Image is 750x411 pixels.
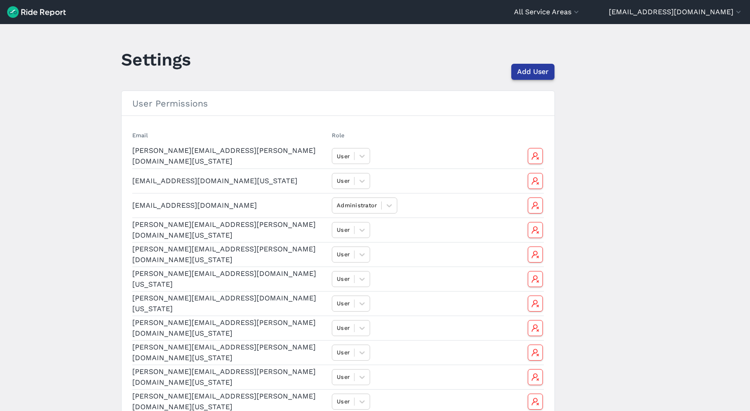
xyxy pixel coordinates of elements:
[132,340,328,365] td: [PERSON_NAME][EMAIL_ADDRESS][PERSON_NAME][DOMAIN_NAME][US_STATE]
[337,177,350,185] div: User
[121,47,191,72] h1: Settings
[332,131,344,140] button: Role
[337,201,377,210] div: Administrator
[517,66,549,77] span: Add User
[337,397,350,406] div: User
[132,131,148,140] button: Email
[122,91,554,116] h3: User Permissions
[132,365,328,389] td: [PERSON_NAME][EMAIL_ADDRESS][PERSON_NAME][DOMAIN_NAME][US_STATE]
[337,373,350,381] div: User
[337,275,350,283] div: User
[337,299,350,308] div: User
[132,316,328,340] td: [PERSON_NAME][EMAIL_ADDRESS][PERSON_NAME][DOMAIN_NAME][US_STATE]
[337,226,350,234] div: User
[132,291,328,316] td: [PERSON_NAME][EMAIL_ADDRESS][DOMAIN_NAME][US_STATE]
[7,6,66,18] img: Ride Report
[132,242,328,267] td: [PERSON_NAME][EMAIL_ADDRESS][PERSON_NAME][DOMAIN_NAME][US_STATE]
[132,169,328,193] td: [EMAIL_ADDRESS][DOMAIN_NAME][US_STATE]
[514,7,581,17] button: All Service Areas
[337,152,350,160] div: User
[132,144,328,169] td: [PERSON_NAME][EMAIL_ADDRESS][PERSON_NAME][DOMAIN_NAME][US_STATE]
[511,64,554,80] button: Add User
[609,7,743,17] button: [EMAIL_ADDRESS][DOMAIN_NAME]
[132,193,328,218] td: [EMAIL_ADDRESS][DOMAIN_NAME]
[132,218,328,242] td: [PERSON_NAME][EMAIL_ADDRESS][PERSON_NAME][DOMAIN_NAME][US_STATE]
[337,348,350,357] div: User
[132,267,328,291] td: [PERSON_NAME][EMAIL_ADDRESS][DOMAIN_NAME][US_STATE]
[337,324,350,332] div: User
[337,250,350,259] div: User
